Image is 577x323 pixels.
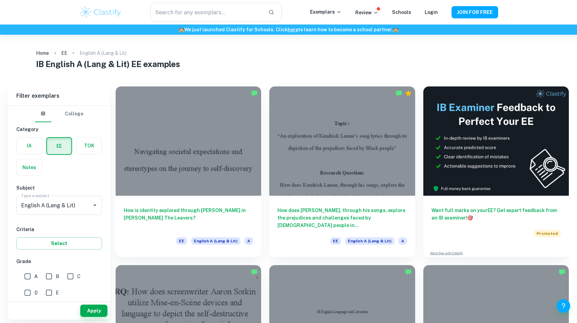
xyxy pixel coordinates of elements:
[150,3,262,22] input: Search for any exemplars...
[398,237,407,245] span: A
[17,138,42,154] button: IA
[61,48,67,58] a: EE
[176,237,187,245] span: EE
[16,237,102,249] button: Select
[124,207,253,229] h6: How is identity explored through [PERSON_NAME] in [PERSON_NAME] The Leavers?
[36,48,49,58] a: Home
[392,10,411,15] a: Schools
[345,237,394,245] span: English A (Lang & Lit)
[191,237,240,245] span: English A (Lang & Lit)
[56,273,59,280] span: B
[534,230,561,237] span: Promoted
[21,193,49,198] label: Type a subject
[16,184,102,192] h6: Subject
[1,26,576,33] h6: We just launched Clastify for Schools. Click to learn how to become a school partner.
[17,159,42,176] button: Notes
[16,226,102,233] h6: Criteria
[393,27,398,32] span: 🏫
[56,289,59,296] span: E
[405,269,412,275] img: Marked
[557,299,570,313] button: Help and Feedback
[90,200,100,210] button: Open
[430,251,463,256] a: Advertise with Clastify
[35,106,83,122] div: Filter type choice
[34,273,38,280] span: A
[47,138,71,154] button: EE
[423,86,569,196] img: Thumbnail
[79,5,122,19] img: Clastify logo
[431,207,561,222] h6: Want full marks on your EE ? Get expert feedback from an IB examiner!
[65,106,83,122] button: College
[251,269,258,275] img: Marked
[251,90,258,97] img: Marked
[77,138,102,154] button: TOK
[35,106,51,122] button: IB
[269,86,415,257] a: How does [PERSON_NAME], through his songs, explore the prejudices and challenges faced by [DEMOGR...
[425,10,438,15] a: Login
[277,207,407,229] h6: How does [PERSON_NAME], through his songs, explore the prejudices and challenges faced by [DEMOGR...
[80,305,107,317] button: Apply
[179,27,184,32] span: 🏫
[452,6,498,18] button: JOIN FOR FREE
[77,273,81,280] span: C
[405,90,412,97] div: Premium
[8,86,110,106] h6: Filter exemplars
[16,126,102,133] h6: Category
[244,237,253,245] span: A
[16,258,102,265] h6: Grade
[559,269,565,275] img: Marked
[310,8,342,16] p: Exemplars
[288,27,298,32] a: here
[355,9,378,16] p: Review
[395,90,402,97] img: Marked
[423,86,569,257] a: Want full marks on yourEE? Get expert feedback from an IB examiner!PromotedAdvertise with Clastify
[116,86,261,257] a: How is identity explored through [PERSON_NAME] in [PERSON_NAME] The Leavers?EEEnglish A (Lang & L...
[467,215,473,221] span: 🎯
[36,58,541,70] h1: IB English A (Lang & Lit) EE examples
[330,237,341,245] span: EE
[80,49,126,57] p: English A (Lang & Lit)
[34,289,38,296] span: D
